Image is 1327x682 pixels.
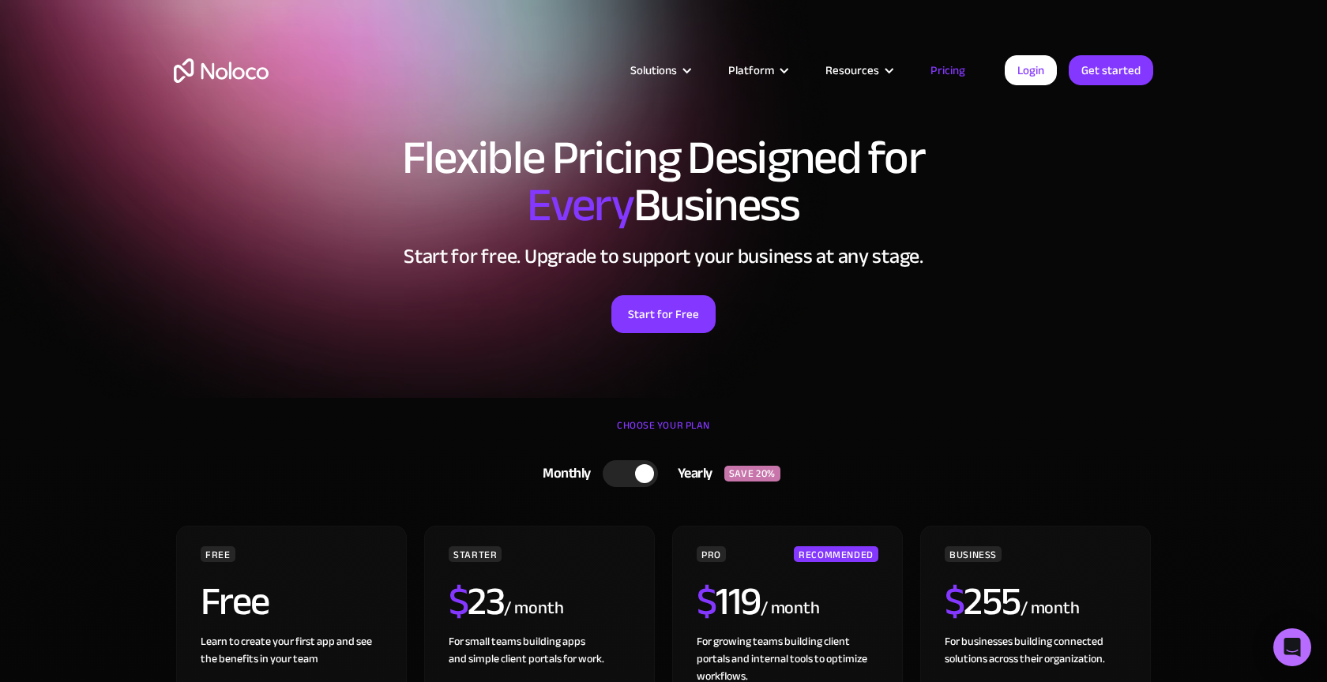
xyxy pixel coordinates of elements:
[1021,596,1080,621] div: / month
[945,546,1002,562] div: BUSINESS
[911,60,985,81] a: Pricing
[611,295,716,333] a: Start for Free
[658,462,724,485] div: Yearly
[697,546,726,562] div: PRO
[1273,628,1311,666] div: Open Intercom Messenger
[449,564,468,639] span: $
[611,60,709,81] div: Solutions
[174,414,1153,453] div: CHOOSE YOUR PLAN
[1069,55,1153,85] a: Get started
[794,546,878,562] div: RECOMMENDED
[174,58,269,83] a: home
[709,60,806,81] div: Platform
[201,582,269,621] h2: Free
[201,546,235,562] div: FREE
[697,582,761,621] h2: 119
[761,596,820,621] div: / month
[523,462,603,485] div: Monthly
[449,546,502,562] div: STARTER
[945,564,964,639] span: $
[945,582,1021,621] h2: 255
[504,596,563,621] div: / month
[697,564,716,639] span: $
[728,60,774,81] div: Platform
[825,60,879,81] div: Resources
[806,60,911,81] div: Resources
[630,60,677,81] div: Solutions
[174,245,1153,268] h2: Start for free. Upgrade to support your business at any stage.
[174,134,1153,229] h1: Flexible Pricing Designed for Business
[527,161,633,249] span: Every
[724,466,780,482] div: SAVE 20%
[449,582,505,621] h2: 23
[1005,55,1057,85] a: Login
